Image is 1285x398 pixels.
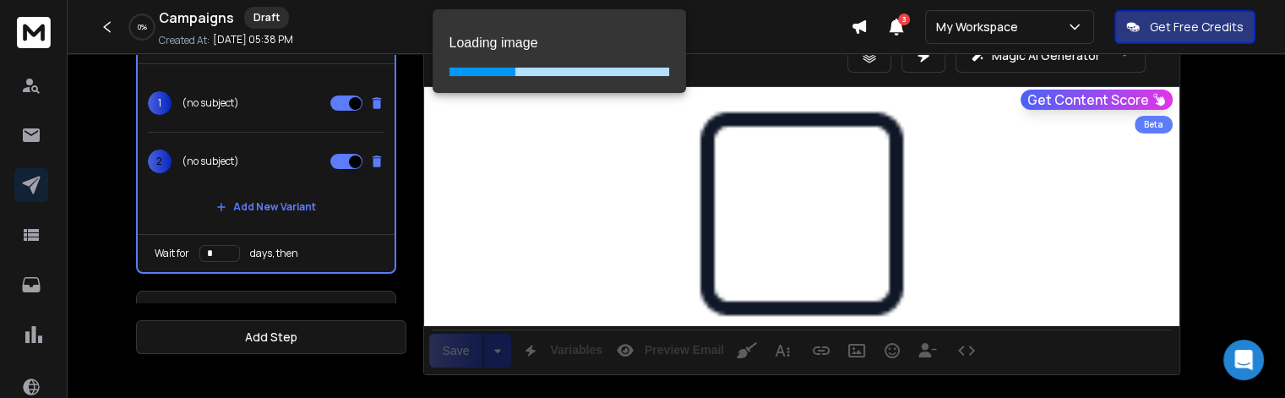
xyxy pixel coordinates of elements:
[213,33,293,46] p: [DATE] 05:38 PM
[515,334,606,368] button: Variables
[159,34,210,47] p: Created At:
[148,150,172,173] span: 2
[136,320,406,354] button: Add Step
[936,19,1025,35] p: My Workspace
[136,25,396,274] li: Step1CC/BCCA/Z Test1(no subject)2(no subject)Add New VariantWait fordays, then
[250,247,298,260] p: days, then
[609,334,727,368] button: Preview Email
[159,8,234,28] h1: Campaigns
[148,91,172,115] span: 1
[155,247,189,260] p: Wait for
[1150,19,1244,35] p: Get Free Credits
[182,96,239,110] p: (no subject)
[547,343,606,357] span: Variables
[898,14,910,25] span: 3
[203,190,329,224] button: Add New Variant
[1114,10,1255,44] button: Get Free Credits
[429,334,483,368] div: Save
[641,343,727,357] span: Preview Email
[182,155,239,168] p: (no subject)
[1223,340,1264,380] div: Open Intercom Messenger
[956,39,1146,73] button: Magic AI Generator
[1021,90,1173,110] button: Get Content Score
[449,35,669,51] h3: Loading image
[992,47,1100,64] p: Magic AI Generator
[329,302,378,319] p: A/Z Test
[154,303,224,318] div: Step 2
[1135,116,1173,134] div: Beta
[251,302,301,319] p: CC/BCC
[138,22,147,32] p: 0 %
[244,7,289,29] div: Draft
